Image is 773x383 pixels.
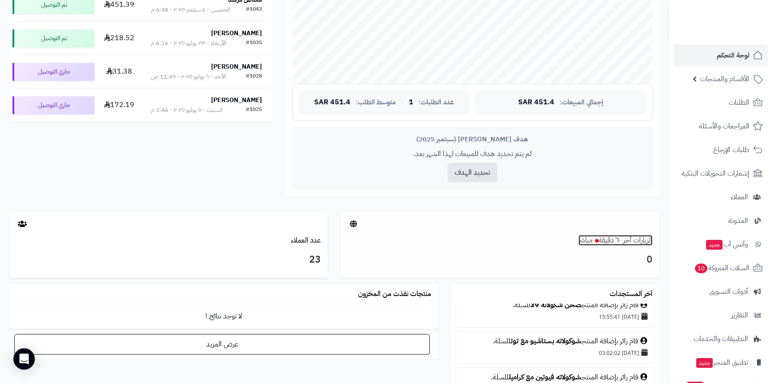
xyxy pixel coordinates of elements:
a: لوحة التحكم [674,45,768,66]
span: التقارير [731,309,748,321]
a: العملاء [674,186,768,208]
td: لا توجد نتائج ! [9,304,438,329]
h3: منتجات نفذت من المخزون [358,290,431,298]
div: قام زائر بإضافة المنتج للسلة. [461,300,650,310]
a: المدونة [674,210,768,231]
div: [DATE] 15:55:41 [461,310,650,323]
div: #1028 [246,72,262,81]
span: عدد الطلبات: [419,99,454,106]
a: السلات المتروكة10 [674,257,768,279]
span: الطلبات [729,96,749,109]
strong: [PERSON_NAME] [211,29,262,38]
div: #1025 [246,106,262,115]
a: عرض المزيد [14,334,430,354]
div: الخميس - ٤ سبتمبر ٢٠٢٥ - 6:48 م [151,5,230,14]
a: عدد العملاء [291,235,321,246]
h3: آخر المستجدات [610,290,652,298]
span: إشعارات التحويلات البنكية [682,167,749,180]
div: قام زائر بإضافة المنتج للسلة. [461,336,650,346]
span: العملاء [731,191,748,203]
small: مباشر [578,235,593,246]
span: جديد [706,240,723,250]
span: إجمالي المبيعات: [559,99,603,106]
a: التطبيقات والخدمات [674,328,768,350]
span: لوحة التحكم [717,49,749,62]
span: | [401,99,403,106]
a: أدوات التسويق [674,281,768,302]
a: الطلبات [674,92,768,113]
div: الأحد - ٦ يوليو ٢٠٢٥ - 11:49 ص [151,72,226,81]
button: تحديد الهدف [448,163,497,182]
span: جديد [696,358,713,368]
a: إشعارات التحويلات البنكية [674,163,768,184]
a: وآتس آبجديد [674,234,768,255]
div: السبت - ٥ يوليو ٢٠٢٥ - 3:46 م [151,106,223,115]
div: جاري التوصيل [12,63,95,81]
a: شوكولاته فيوتين مع كراميل [509,372,582,383]
span: وآتس آب [705,238,748,251]
div: الأربعاء - ٢٣ يوليو ٢٠٢٥ - 6:16 م [151,39,226,48]
span: المدونة [728,214,748,227]
a: التقارير [674,305,768,326]
span: 1 [409,99,413,107]
div: جاري التوصيل [12,96,95,114]
div: هدف [PERSON_NAME] (سبتمبر 2025) [299,135,645,144]
div: قام زائر بإضافة المنتج للسلة. [461,372,650,383]
span: الأقسام والمنتجات [700,73,749,85]
a: صحن شكولاتة 39 [530,300,582,310]
span: تطبيق المتجر [695,356,748,369]
td: 218.52 [98,22,141,55]
h3: 0 [348,252,653,268]
span: التطبيقات والخدمات [694,333,748,345]
strong: [PERSON_NAME] [211,62,262,71]
span: المراجعات والأسئلة [699,120,749,132]
span: طلبات الإرجاع [713,144,749,156]
div: [DATE] 03:02:02 [461,346,650,359]
div: Open Intercom Messenger [13,348,35,370]
a: الزيارات آخر ٦٠ دقيقةمباشر [578,235,652,246]
span: متوسط الطلب: [356,99,396,106]
td: 172.19 [98,89,141,122]
p: لم يتم تحديد هدف للمبيعات لهذا الشهر بعد. [299,149,645,159]
div: #1035 [246,39,262,48]
a: تطبيق المتجرجديد [674,352,768,373]
a: طلبات الإرجاع [674,139,768,161]
span: 10 [694,263,708,274]
a: المراجعات والأسئلة [674,115,768,137]
span: 451.4 SAR [314,99,350,107]
div: #1043 [246,5,262,14]
div: تم التوصيل [12,29,95,47]
a: شوكولاته بستاشيو مع توت [511,336,582,346]
h3: 23 [16,252,321,268]
strong: [PERSON_NAME] [211,95,262,105]
td: 31.38 [98,55,141,88]
span: السلات المتروكة [694,262,749,274]
img: logo-2.png [712,7,765,25]
span: أدوات التسويق [709,285,748,298]
span: 451.4 SAR [518,99,554,107]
